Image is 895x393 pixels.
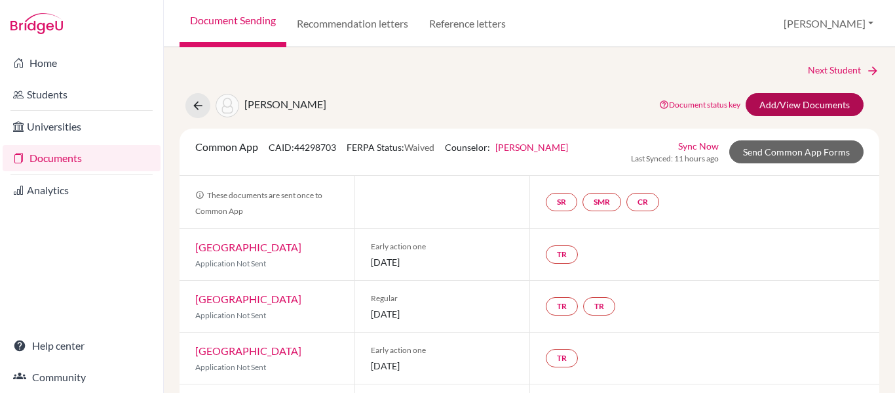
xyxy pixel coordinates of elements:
[371,359,514,373] span: [DATE]
[195,293,301,305] a: [GEOGRAPHIC_DATA]
[10,13,63,34] img: Bridge-U
[729,140,864,163] a: Send Common App Forms
[3,364,161,390] a: Community
[583,297,615,316] a: TR
[195,259,266,268] span: Application Not Sent
[195,310,266,320] span: Application Not Sent
[3,81,161,108] a: Students
[3,50,161,76] a: Home
[269,142,336,153] span: CAID: 44298703
[546,245,578,264] a: TR
[3,114,161,140] a: Universities
[371,344,514,356] span: Early action one
[195,362,266,372] span: Application Not Sent
[195,190,322,216] span: These documents are sent once to Common App
[678,139,719,153] a: Sync Now
[195,344,301,357] a: [GEOGRAPHIC_DATA]
[3,145,161,171] a: Documents
[808,63,879,77] a: Next Student
[244,98,326,110] span: [PERSON_NAME]
[371,241,514,253] span: Early action one
[371,293,514,304] span: Regular
[3,177,161,203] a: Analytics
[495,142,568,153] a: [PERSON_NAME]
[3,333,161,359] a: Help center
[746,93,864,116] a: Add/View Documents
[546,193,577,211] a: SR
[582,193,621,211] a: SMR
[195,241,301,253] a: [GEOGRAPHIC_DATA]
[195,140,258,153] span: Common App
[371,307,514,321] span: [DATE]
[445,142,568,153] span: Counselor:
[371,255,514,269] span: [DATE]
[778,11,879,36] button: [PERSON_NAME]
[631,153,719,165] span: Last Synced: 11 hours ago
[404,142,434,153] span: Waived
[546,297,578,316] a: TR
[546,349,578,367] a: TR
[626,193,659,211] a: CR
[659,100,740,110] a: Document status key
[347,142,434,153] span: FERPA Status:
